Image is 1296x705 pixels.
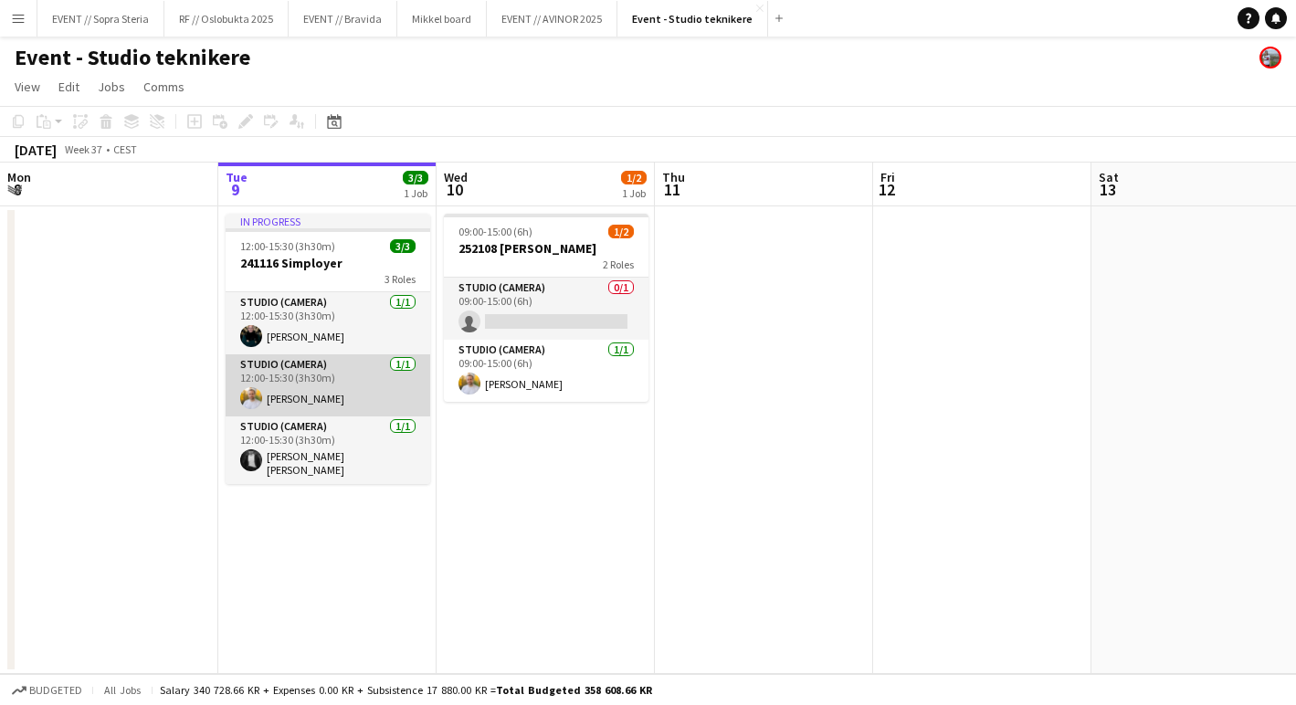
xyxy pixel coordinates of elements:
app-card-role: Studio (Camera)1/112:00-15:30 (3h30m)[PERSON_NAME] [226,354,430,416]
span: 13 [1096,179,1119,200]
span: 12 [878,179,895,200]
button: EVENT // Sopra Steria [37,1,164,37]
app-card-role: Studio (Camera)1/112:00-15:30 (3h30m)[PERSON_NAME] [PERSON_NAME] [226,416,430,484]
span: Mon [7,169,31,185]
span: 3/3 [390,239,416,253]
div: 1 Job [622,186,646,200]
button: Mikkel board [397,1,487,37]
h3: 241116 Simployer [226,255,430,271]
span: 8 [5,179,31,200]
span: Fri [880,169,895,185]
span: Total Budgeted 358 608.66 KR [496,683,652,697]
h1: Event - Studio teknikere [15,44,250,71]
div: In progress [226,214,430,228]
app-card-role: Studio (Camera)0/109:00-15:00 (6h) [444,278,648,340]
span: All jobs [100,683,144,697]
app-card-role: Studio (Camera)1/109:00-15:00 (6h)[PERSON_NAME] [444,340,648,402]
span: View [15,79,40,95]
a: Edit [51,75,87,99]
button: Budgeted [9,680,85,700]
app-card-role: Studio (Camera)1/112:00-15:30 (3h30m)[PERSON_NAME] [226,292,430,354]
span: 3 Roles [385,272,416,286]
span: Wed [444,169,468,185]
span: Sat [1099,169,1119,185]
app-job-card: 09:00-15:00 (6h)1/2252108 [PERSON_NAME]2 RolesStudio (Camera)0/109:00-15:00 (6h) Studio (Camera)1... [444,214,648,402]
span: Edit [58,79,79,95]
span: 10 [441,179,468,200]
span: 2 Roles [603,258,634,271]
a: View [7,75,47,99]
div: CEST [113,142,137,156]
button: EVENT // Bravida [289,1,397,37]
span: Jobs [98,79,125,95]
div: Salary 340 728.66 KR + Expenses 0.00 KR + Subsistence 17 880.00 KR = [160,683,652,697]
button: EVENT // AVINOR 2025 [487,1,617,37]
span: Week 37 [60,142,106,156]
a: Jobs [90,75,132,99]
span: Comms [143,79,184,95]
span: Budgeted [29,684,82,697]
span: 11 [659,179,685,200]
span: Tue [226,169,248,185]
button: Event - Studio teknikere [617,1,768,37]
span: Thu [662,169,685,185]
h3: 252108 [PERSON_NAME] [444,240,648,257]
button: RF // Oslobukta 2025 [164,1,289,37]
span: 1/2 [621,171,647,184]
span: 9 [223,179,248,200]
app-job-card: In progress12:00-15:30 (3h30m)3/3241116 Simployer3 RolesStudio (Camera)1/112:00-15:30 (3h30m)[PER... [226,214,430,484]
div: 1 Job [404,186,427,200]
span: 09:00-15:00 (6h) [458,225,532,238]
span: 12:00-15:30 (3h30m) [240,239,335,253]
span: 3/3 [403,171,428,184]
span: 1/2 [608,225,634,238]
app-user-avatar: Madeline Børgesen [1259,47,1281,68]
a: Comms [136,75,192,99]
div: [DATE] [15,141,57,159]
